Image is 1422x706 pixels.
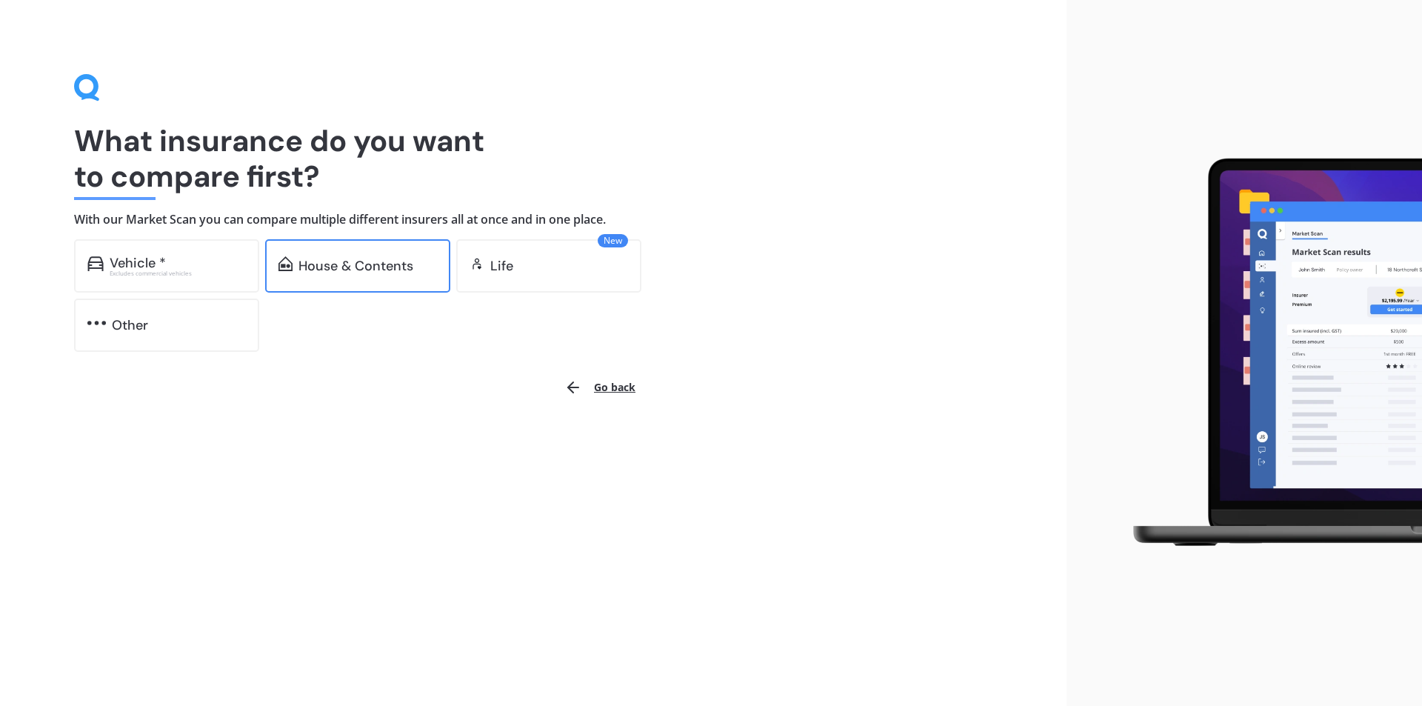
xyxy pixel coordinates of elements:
[490,259,513,273] div: Life
[1112,150,1422,557] img: laptop.webp
[470,256,484,271] img: life.f720d6a2d7cdcd3ad642.svg
[112,318,148,333] div: Other
[110,270,246,276] div: Excludes commercial vehicles
[278,256,293,271] img: home-and-contents.b802091223b8502ef2dd.svg
[87,316,106,330] img: other.81dba5aafe580aa69f38.svg
[87,256,104,271] img: car.f15378c7a67c060ca3f3.svg
[598,234,628,247] span: New
[74,212,992,227] h4: With our Market Scan you can compare multiple different insurers all at once and in one place.
[555,370,644,405] button: Go back
[74,123,992,194] h1: What insurance do you want to compare first?
[110,256,166,270] div: Vehicle *
[298,259,413,273] div: House & Contents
